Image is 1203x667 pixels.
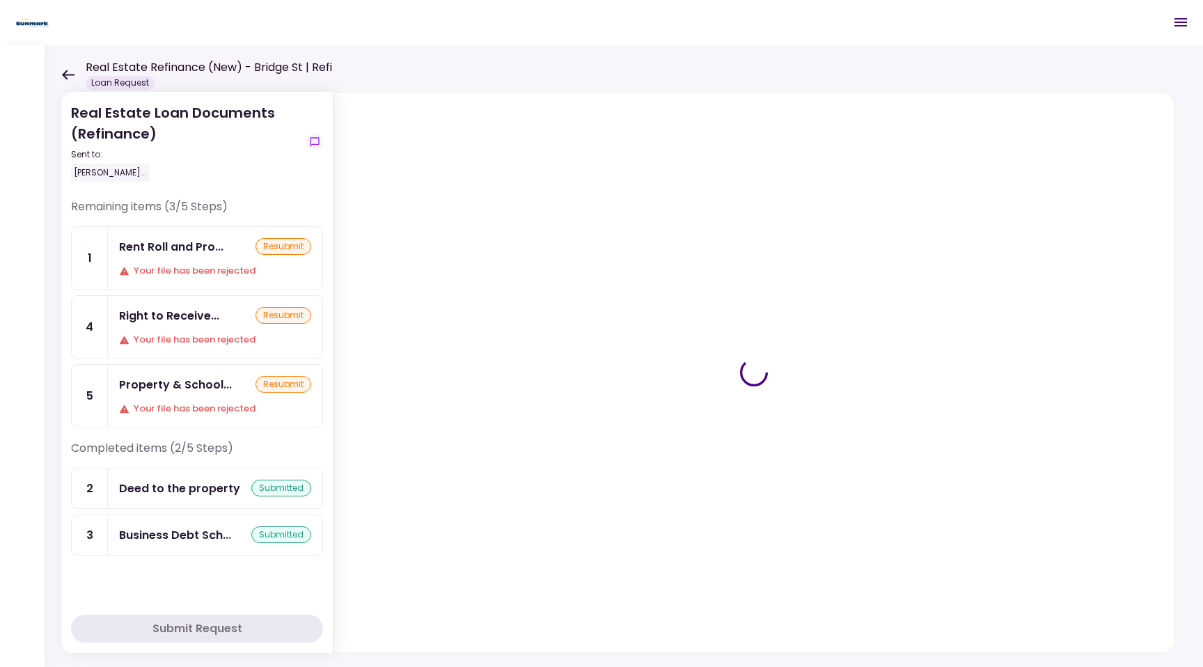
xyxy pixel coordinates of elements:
[119,333,311,347] div: Your file has been rejected
[71,164,150,182] div: [PERSON_NAME]...
[71,148,301,161] div: Sent to:
[71,515,323,556] a: 3Business Debt Schedulesubmitted
[86,76,155,90] div: Loan Request
[72,227,108,289] div: 1
[71,226,323,290] a: 1Rent Roll and Property CashflowresubmitYour file has been rejected
[86,59,332,76] h1: Real Estate Refinance (New) - Bridge St | Refi
[251,480,311,496] div: submitted
[119,402,311,416] div: Your file has been rejected
[72,296,108,358] div: 4
[255,307,311,324] div: resubmit
[119,376,232,393] div: Property & School Tax Bills
[71,440,323,468] div: Completed items (2/5 Steps)
[119,264,311,278] div: Your file has been rejected
[255,238,311,255] div: resubmit
[71,364,323,427] a: 5Property & School Tax BillsresubmitYour file has been rejected
[72,515,108,555] div: 3
[119,307,219,324] div: Right to Receive Appraisal
[119,480,240,497] div: Deed to the property
[1164,6,1197,39] button: Open menu
[72,365,108,427] div: 5
[255,376,311,393] div: resubmit
[72,469,108,508] div: 2
[306,134,323,150] button: show-messages
[14,12,51,33] img: Partner icon
[251,526,311,543] div: submitted
[119,526,231,544] div: Business Debt Schedule
[71,468,323,509] a: 2Deed to the propertysubmitted
[71,102,301,182] div: Real Estate Loan Documents (Refinance)
[119,238,223,256] div: Rent Roll and Property Cashflow
[71,198,323,226] div: Remaining items (3/5 Steps)
[152,620,242,637] div: Submit Request
[71,295,323,359] a: 4Right to Receive AppraisalresubmitYour file has been rejected
[71,615,323,643] button: Submit Request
